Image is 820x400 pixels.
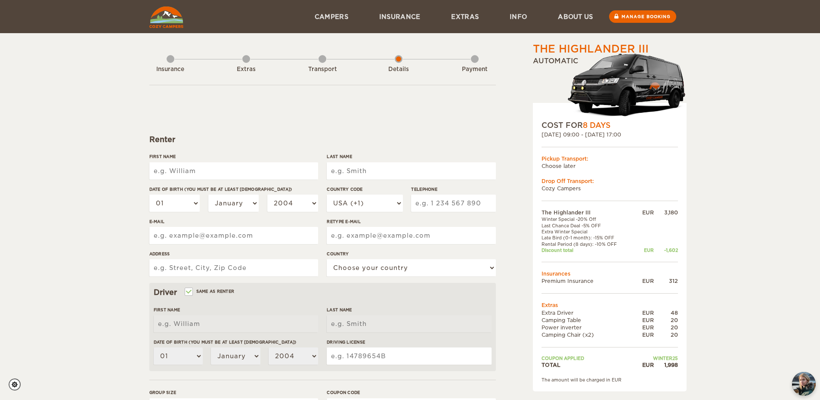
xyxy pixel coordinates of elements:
div: 48 [654,309,678,316]
div: The Highlander III [533,42,649,56]
div: Driver [154,287,492,298]
td: Winter Special -20% Off [542,216,634,222]
input: e.g. Smith [327,162,495,180]
input: e.g. example@example.com [327,227,495,244]
div: [DATE] 09:00 - [DATE] 17:00 [542,131,678,138]
div: 20 [654,324,678,331]
div: Renter [149,134,496,145]
label: Coupon code [327,389,495,396]
td: The Highlander III [542,209,634,216]
label: Last Name [327,307,491,313]
input: e.g. 14789654B [327,347,491,365]
td: Extra Driver [542,309,634,316]
input: e.g. William [154,315,318,332]
td: Rental Period (8 days): -10% OFF [542,241,634,247]
td: Cozy Campers [542,185,678,192]
label: Group size [149,389,318,396]
td: Premium Insurance [542,277,634,285]
label: E-mail [149,218,318,225]
div: EUR [634,247,654,253]
a: Cookie settings [9,378,26,391]
img: Cozy Campers [149,6,183,28]
label: Date of birth (You must be at least [DEMOGRAPHIC_DATA]) [154,339,318,345]
div: Pickup Transport: [542,155,678,162]
input: Same as renter [186,290,191,295]
div: Details [375,65,422,74]
label: Date of birth (You must be at least [DEMOGRAPHIC_DATA]) [149,186,318,192]
div: Drop Off Transport: [542,177,678,185]
td: Camping Chair (x2) [542,331,634,338]
td: Camping Table [542,316,634,324]
div: Transport [299,65,346,74]
div: 20 [654,331,678,338]
div: COST FOR [542,120,678,130]
label: Retype E-mail [327,218,495,225]
img: Freyja at Cozy Campers [792,372,816,396]
input: e.g. Smith [327,315,491,332]
div: Payment [451,65,498,74]
div: Automatic [533,56,687,120]
label: Country Code [327,186,402,192]
label: Address [149,251,318,257]
td: Insurances [542,270,678,277]
a: Manage booking [609,10,676,23]
span: 8 Days [583,121,610,130]
div: Extras [223,65,270,74]
div: EUR [634,361,654,369]
div: EUR [634,309,654,316]
input: e.g. 1 234 567 890 [411,195,495,212]
div: EUR [634,209,654,216]
div: 1,998 [654,361,678,369]
td: Late Bird (0-1 month): -15% OFF [542,235,634,241]
div: EUR [634,316,654,324]
td: WINTER25 [634,355,678,361]
td: Choose later [542,162,678,170]
div: 312 [654,277,678,285]
img: stor-langur-4.png [567,49,687,120]
input: e.g. William [149,162,318,180]
div: EUR [634,324,654,331]
div: 3,180 [654,209,678,216]
td: Coupon applied [542,355,634,361]
label: Telephone [411,186,495,192]
label: First Name [149,153,318,160]
div: 20 [654,316,678,324]
input: e.g. Street, City, Zip Code [149,259,318,276]
label: Country [327,251,495,257]
div: EUR [634,331,654,338]
td: TOTAL [542,361,634,369]
label: Driving License [327,339,491,345]
div: -1,602 [654,247,678,253]
label: First Name [154,307,318,313]
label: Same as renter [186,287,235,295]
td: Discount total [542,247,634,253]
div: Insurance [147,65,194,74]
button: chat-button [792,372,816,396]
td: Extras [542,301,678,309]
td: Extra Winter Special [542,229,634,235]
label: Last Name [327,153,495,160]
input: e.g. example@example.com [149,227,318,244]
td: Last Chance Deal -5% OFF [542,223,634,229]
div: The amount will be charged in EUR [542,377,678,383]
td: Power inverter [542,324,634,331]
div: EUR [634,277,654,285]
